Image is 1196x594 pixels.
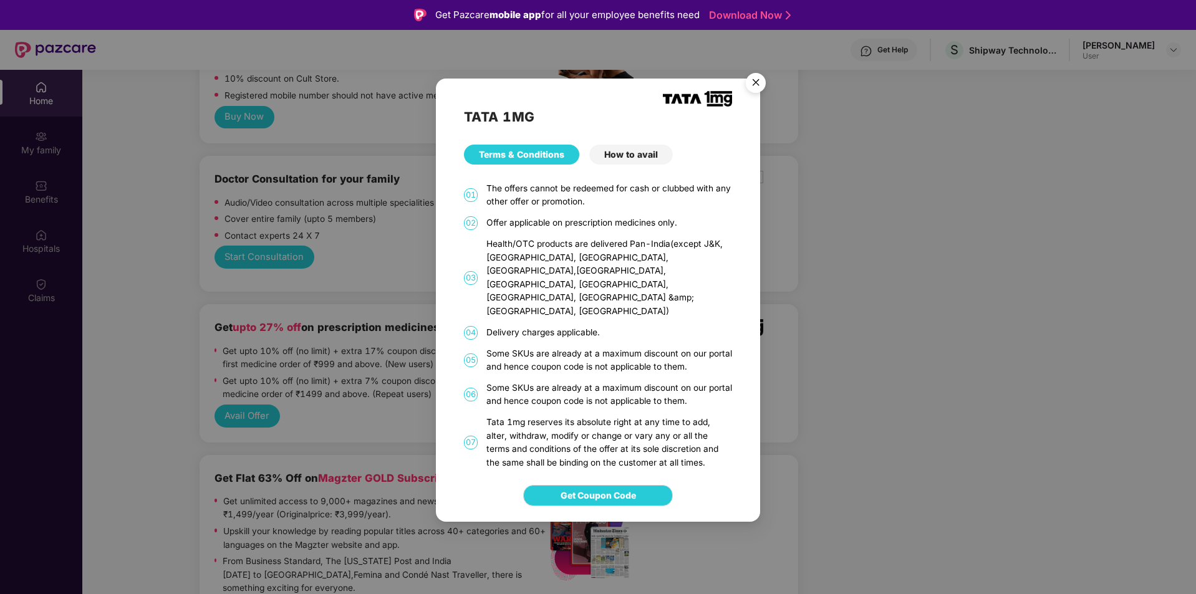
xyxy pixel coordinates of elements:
[464,388,478,401] span: 06
[738,67,773,102] img: svg+xml;base64,PHN2ZyB4bWxucz0iaHR0cDovL3d3dy53My5vcmcvMjAwMC9zdmciIHdpZHRoPSI1NiIgaGVpZ2h0PSI1Ni...
[464,216,478,230] span: 02
[738,67,772,100] button: Close
[709,9,787,22] a: Download Now
[486,347,732,373] div: Some SKUs are already at a maximum discount on our portal and hence coupon code is not applicable...
[486,182,732,209] div: The offers cannot be redeemed for cash or clubbed with any other offer or promotion.
[486,326,732,340] div: Delivery charges applicable.
[561,489,636,502] span: Get Coupon Code
[523,485,673,506] button: Get Coupon Code
[663,91,732,107] img: TATA_1mg_Logo.png
[464,325,478,339] span: 04
[464,145,579,165] div: Terms & Conditions
[489,9,541,21] strong: mobile app
[486,381,732,408] div: Some SKUs are already at a maximum discount on our portal and hence coupon code is not applicable...
[486,416,732,469] div: Tata 1mg reserves its absolute right at any time to add, alter, withdraw, modify or change or var...
[435,7,700,22] div: Get Pazcare for all your employee benefits need
[589,145,673,165] div: How to avail
[464,353,478,367] span: 05
[464,188,478,202] span: 01
[464,436,478,449] span: 07
[414,9,427,21] img: Logo
[486,237,732,319] div: Health/OTC products are delivered Pan-India(except J&K, [GEOGRAPHIC_DATA], [GEOGRAPHIC_DATA], [GE...
[464,271,478,285] span: 03
[486,216,732,230] div: Offer applicable on prescription medicines only.
[464,107,732,127] h2: TATA 1MG
[786,9,791,22] img: Stroke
